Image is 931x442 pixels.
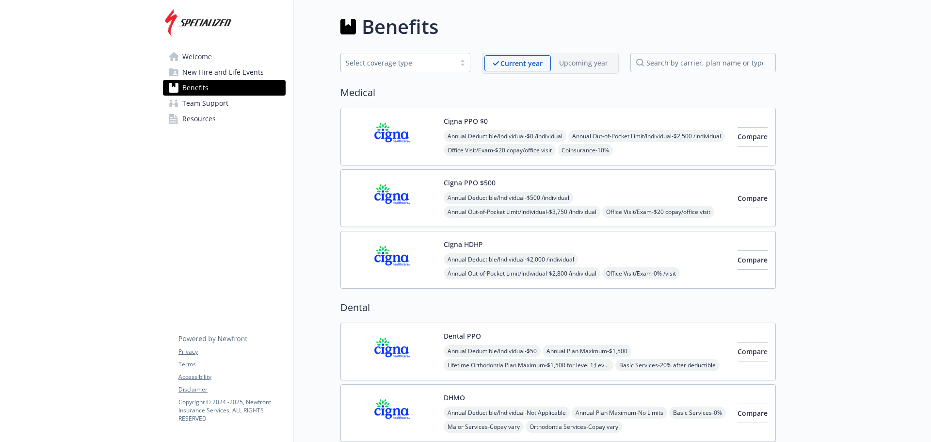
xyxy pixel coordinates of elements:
img: CIGNA carrier logo [349,331,436,372]
span: Coinsurance - 10% [558,144,613,156]
img: CIGNA carrier logo [349,239,436,280]
a: Team Support [163,96,286,111]
span: Team Support [182,96,228,111]
a: Welcome [163,49,286,65]
button: Cigna PPO $0 [444,116,488,126]
span: Upcoming year [551,55,616,71]
img: CIGNA carrier logo [349,116,436,157]
button: Cigna HDHP [444,239,483,249]
button: Compare [738,127,768,147]
span: Basic Services - 0% [669,407,726,419]
span: New Hire and Life Events [182,65,264,80]
span: Annual Out-of-Pocket Limit/Individual - $2,800 /individual [444,267,600,279]
a: Benefits [163,80,286,96]
a: Terms [178,360,285,369]
a: Resources [163,111,286,127]
span: Office Visit/Exam - 0% /visit [602,267,680,279]
button: DHMO [444,393,465,403]
span: Annual Out-of-Pocket Limit/Individual - $3,750 /individual [444,206,600,218]
span: Annual Deductible/Individual - Not Applicable [444,407,570,419]
button: Compare [738,342,768,361]
button: Dental PPO [444,331,481,341]
span: Compare [738,194,768,203]
span: Office Visit/Exam - $20 copay/office visit [602,206,714,218]
span: Annual Out-of-Pocket Limit/Individual - $2,500 /individual [568,130,725,142]
span: Annual Plan Maximum - No Limits [572,407,667,419]
button: Compare [738,189,768,208]
span: Compare [738,255,768,264]
span: Compare [738,347,768,356]
h2: Dental [340,300,776,315]
a: Privacy [178,347,285,356]
span: Annual Deductible/Individual - $500 /individual [444,192,573,204]
span: Major Services - Copay vary [444,421,524,433]
a: New Hire and Life Events [163,65,286,80]
h2: Medical [340,85,776,100]
span: Benefits [182,80,209,96]
p: Current year [500,58,543,68]
span: Annual Deductible/Individual - $0 /individual [444,130,566,142]
span: Welcome [182,49,212,65]
img: CIGNA carrier logo [349,393,436,434]
img: CIGNA carrier logo [349,178,436,219]
span: Compare [738,409,768,418]
span: Compare [738,132,768,141]
span: Resources [182,111,216,127]
span: Orthodontia Services - Copay vary [526,421,622,433]
span: Office Visit/Exam - $20 copay/office visit [444,144,556,156]
div: Select coverage type [346,58,450,68]
span: Annual Deductible/Individual - $2,000 /individual [444,253,578,265]
button: Compare [738,250,768,270]
span: Annual Deductible/Individual - $50 [444,345,541,357]
button: Compare [738,404,768,423]
p: Upcoming year [559,58,608,68]
input: search by carrier, plan name or type [630,53,776,72]
p: Copyright © 2024 - 2025 , Newfront Insurance Services, ALL RIGHTS RESERVED [178,398,285,423]
a: Disclaimer [178,385,285,394]
button: Cigna PPO $500 [444,178,496,188]
span: Annual Plan Maximum - $1,500 [543,345,631,357]
h1: Benefits [362,12,438,41]
span: Lifetime Orthodontia Plan Maximum - $1,500 for level 1;Level 2 $1,900; Level 3 $2,300; Level 4 $2... [444,359,613,371]
span: Basic Services - 20% after deductible [615,359,720,371]
a: Accessibility [178,373,285,381]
